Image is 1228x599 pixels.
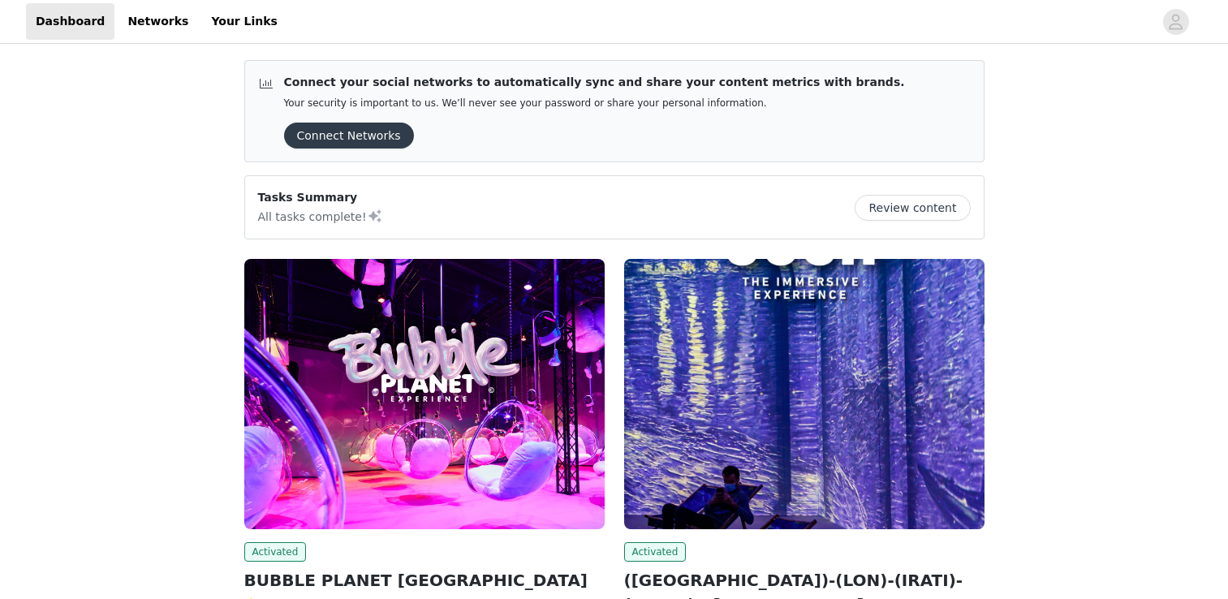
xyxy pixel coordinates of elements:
[244,568,605,593] h2: BUBBLE PLANET [GEOGRAPHIC_DATA]
[1168,9,1183,35] div: avatar
[855,195,970,221] button: Review content
[258,189,383,206] p: Tasks Summary
[244,259,605,529] img: Fever
[624,542,687,562] span: Activated
[118,3,198,40] a: Networks
[284,97,905,110] p: Your security is important to us. We’ll never see your password or share your personal information.
[284,123,414,149] button: Connect Networks
[624,259,985,529] img: Fever
[284,74,905,91] p: Connect your social networks to automatically sync and share your content metrics with brands.
[201,3,287,40] a: Your Links
[244,542,307,562] span: Activated
[258,206,383,226] p: All tasks complete!
[26,3,114,40] a: Dashboard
